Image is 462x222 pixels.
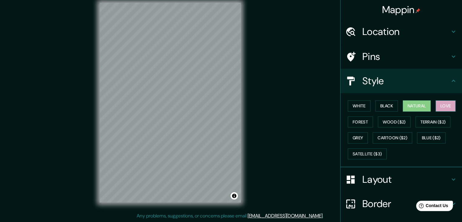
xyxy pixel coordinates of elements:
[417,132,446,144] button: Blue ($2)
[362,173,450,186] h4: Layout
[341,69,462,93] div: Style
[362,50,450,63] h4: Pins
[348,116,373,128] button: Forest
[348,148,387,160] button: Satellite ($3)
[375,100,398,112] button: Black
[403,100,431,112] button: Natural
[362,26,450,38] h4: Location
[137,212,323,220] p: Any problems, suggestions, or concerns please email .
[100,3,241,203] canvas: Map
[362,75,450,87] h4: Style
[341,192,462,216] div: Border
[348,132,368,144] button: Grey
[436,100,456,112] button: Love
[323,212,324,220] div: .
[348,100,371,112] button: White
[248,213,323,219] a: [EMAIL_ADDRESS][DOMAIN_NAME]
[362,198,450,210] h4: Border
[408,198,455,215] iframe: Help widget launcher
[382,4,421,16] h4: Mappin
[341,19,462,44] div: Location
[373,132,412,144] button: Cartoon ($2)
[341,167,462,192] div: Layout
[324,212,326,220] div: .
[378,116,411,128] button: Wood ($2)
[416,8,420,13] img: pin-icon.png
[341,44,462,69] div: Pins
[416,116,451,128] button: Terrain ($2)
[231,192,238,199] button: Toggle attribution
